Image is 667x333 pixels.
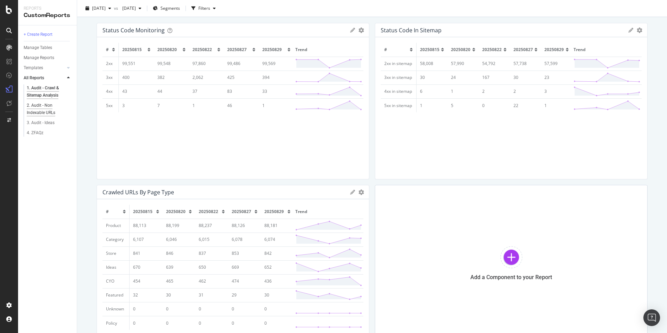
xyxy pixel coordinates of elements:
[24,54,72,62] a: Manage Reports
[447,57,479,71] td: 57,990
[189,71,224,84] td: 2,062
[120,3,144,14] button: [DATE]
[189,98,224,112] td: 1
[118,98,154,112] td: 3
[150,3,183,14] button: Segments
[163,219,196,233] td: 88,199
[295,47,307,52] span: Trend
[102,233,130,246] td: Category
[102,71,118,84] td: 3xx
[130,288,163,302] td: 32
[195,316,228,330] td: 0
[27,119,55,127] div: 3. Audit - Ideas
[133,209,153,214] span: 20250815
[295,209,307,214] span: Trend
[261,233,294,246] td: 6,074
[102,98,118,112] td: 5xx
[154,57,189,71] td: 99,548
[102,288,130,302] td: Featured
[482,47,502,52] span: 20250822
[130,233,163,246] td: 6,107
[27,84,67,99] div: 1. Audit - Crawl & Sitemap Analysis
[166,209,186,214] span: 20250820
[261,246,294,260] td: 842
[130,246,163,260] td: 841
[157,47,177,52] span: 20250820
[102,274,130,288] td: CYO
[24,44,52,51] div: Manage Tables
[154,71,189,84] td: 382
[381,98,416,112] td: 5xx in sitemap
[163,246,196,260] td: 846
[195,274,228,288] td: 462
[261,302,294,316] td: 0
[130,316,163,330] td: 0
[510,84,541,98] td: 2
[102,57,118,71] td: 2xx
[195,288,228,302] td: 31
[228,302,261,316] td: 0
[130,260,163,274] td: 670
[102,84,118,98] td: 4xx
[163,302,196,316] td: 0
[510,57,541,71] td: 57,738
[122,47,142,52] span: 20250815
[416,57,447,71] td: 58,008
[24,44,72,51] a: Manage Tables
[261,219,294,233] td: 88,181
[416,84,447,98] td: 6
[513,47,533,52] span: 20250827
[24,6,71,11] div: Reports
[447,84,479,98] td: 1
[574,47,586,52] span: Trend
[118,71,154,84] td: 400
[479,84,510,98] td: 2
[420,47,439,52] span: 20250815
[384,47,387,52] span: #
[381,71,416,84] td: 3xx in sitemap
[643,309,660,326] div: Open Intercom Messenger
[118,84,154,98] td: 43
[447,98,479,112] td: 5
[479,98,510,112] td: 0
[97,23,369,179] div: Status Code Monitoringgear#2025081520250820202508222025082720250829Trend2xx99,55199,54897,86099,4...
[163,288,196,302] td: 30
[102,246,130,260] td: Store
[160,5,180,11] span: Segments
[192,47,212,52] span: 20250822
[154,98,189,112] td: 7
[163,274,196,288] td: 465
[261,316,294,330] td: 0
[102,27,165,34] div: Status Code Monitoring
[416,71,447,84] td: 30
[189,57,224,71] td: 97,860
[451,47,470,52] span: 20250820
[102,219,130,233] td: Product
[195,219,228,233] td: 88,237
[27,129,43,137] div: 4. ZFAQz
[479,57,510,71] td: 54,792
[470,274,552,281] div: Add a Component to your Report
[114,5,120,11] span: vs
[381,57,416,71] td: 2xx in sitemap
[637,28,642,33] div: gear
[228,246,261,260] td: 853
[227,47,247,52] span: 20250827
[106,47,109,52] span: #
[228,288,261,302] td: 29
[195,246,228,260] td: 837
[154,84,189,98] td: 44
[510,71,541,84] td: 30
[264,209,284,214] span: 20250829
[198,5,210,11] div: Filters
[541,71,572,84] td: 23
[189,84,224,98] td: 37
[544,47,564,52] span: 20250829
[259,98,294,112] td: 1
[27,129,72,137] a: 4. ZFAQz
[24,74,65,82] a: All Reports
[195,233,228,246] td: 6,015
[261,274,294,288] td: 436
[262,47,282,52] span: 20250829
[27,102,67,116] div: 2. Audit - Non Indexable URLs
